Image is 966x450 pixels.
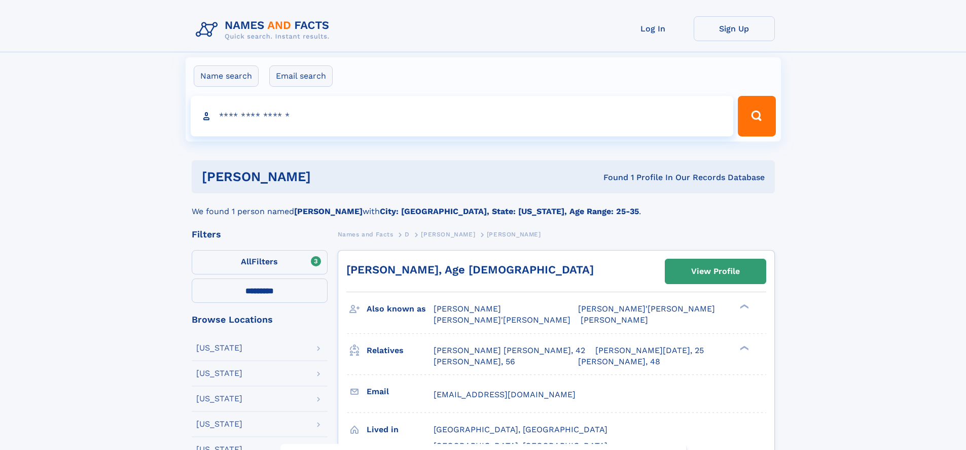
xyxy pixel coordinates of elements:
[405,228,410,240] a: D
[196,420,242,428] div: [US_STATE]
[367,342,434,359] h3: Relatives
[434,315,570,325] span: [PERSON_NAME]'[PERSON_NAME]
[737,344,749,351] div: ❯
[192,193,775,218] div: We found 1 person named with .
[578,304,715,314] span: [PERSON_NAME]'[PERSON_NAME]
[196,344,242,352] div: [US_STATE]
[196,395,242,403] div: [US_STATE]
[191,96,734,136] input: search input
[738,96,775,136] button: Search Button
[196,369,242,377] div: [US_STATE]
[367,421,434,438] h3: Lived in
[269,65,333,87] label: Email search
[434,356,515,367] a: [PERSON_NAME], 56
[487,231,541,238] span: [PERSON_NAME]
[737,303,749,310] div: ❯
[367,383,434,400] h3: Email
[434,304,501,314] span: [PERSON_NAME]
[694,16,775,41] a: Sign Up
[421,228,475,240] a: [PERSON_NAME]
[346,263,594,276] a: [PERSON_NAME], Age [DEMOGRAPHIC_DATA]
[434,425,607,434] span: [GEOGRAPHIC_DATA], [GEOGRAPHIC_DATA]
[434,345,585,356] a: [PERSON_NAME] [PERSON_NAME], 42
[595,345,704,356] a: [PERSON_NAME][DATE], 25
[192,250,328,274] label: Filters
[192,315,328,324] div: Browse Locations
[380,206,639,216] b: City: [GEOGRAPHIC_DATA], State: [US_STATE], Age Range: 25-35
[405,231,410,238] span: D
[202,170,457,183] h1: [PERSON_NAME]
[192,230,328,239] div: Filters
[421,231,475,238] span: [PERSON_NAME]
[665,259,766,284] a: View Profile
[367,300,434,318] h3: Also known as
[294,206,363,216] b: [PERSON_NAME]
[241,257,252,266] span: All
[691,260,740,283] div: View Profile
[578,356,660,367] a: [PERSON_NAME], 48
[613,16,694,41] a: Log In
[434,390,576,399] span: [EMAIL_ADDRESS][DOMAIN_NAME]
[194,65,259,87] label: Name search
[338,228,393,240] a: Names and Facts
[457,172,765,183] div: Found 1 Profile In Our Records Database
[192,16,338,44] img: Logo Names and Facts
[581,315,648,325] span: [PERSON_NAME]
